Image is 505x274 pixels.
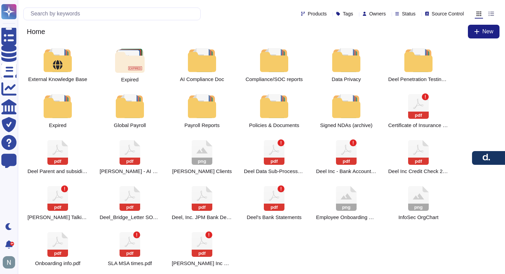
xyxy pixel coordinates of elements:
span: Owners [369,11,386,16]
span: w9_-_2024.pdf [172,260,232,266]
span: Deel_Bridge_Letter SOC 1 - 30_June_2025.pdf [100,214,160,220]
button: New [468,25,500,38]
input: Search by keywords [27,8,200,20]
span: Products [308,11,327,16]
span: Status [402,11,416,16]
span: Expired [49,122,67,128]
span: Deel - Organization Chart .pptx.pdf [27,168,88,174]
span: Deel Inc Credit Check 2025.pdf [388,168,449,174]
span: Onboarding info.pdf [35,260,80,266]
span: COI Deel Inc 2025.pdf [388,122,449,128]
span: Deel, Inc. 663168380 ACH & Wire Transaction Routing Instructions.pdf [172,214,232,220]
button: user [1,255,20,270]
span: Employee Onboarding action:owner.png [316,214,377,220]
span: New [482,29,493,34]
span: Source Control [432,11,464,16]
span: Deel Inc - Bank Account Confirmation.pdf [316,168,377,174]
span: Deel Data Sub-Processors_LIVE.pdf [244,168,304,174]
span: Tags [343,11,353,16]
span: Policies & Documents [249,122,299,128]
img: folder [115,49,144,73]
span: Expired [121,77,139,82]
span: Payroll Reports [184,122,220,128]
span: Deel Penetration Testing Attestation Letter [388,76,449,82]
span: Home [23,26,48,37]
span: Deel's accounts used for client pay-ins in different countries.pdf [247,214,302,220]
span: InfoSec Team Org Chart.png [399,214,439,220]
span: Signed NDAs (archive) [320,122,373,128]
span: SLA MSA times.pdf [108,260,152,266]
span: Data Privacy [332,76,361,82]
div: 9+ [10,242,14,246]
span: AI Compliance Doc [180,76,224,82]
span: Compliance/SOC reports [246,76,303,82]
img: user [3,256,15,269]
span: Deel PR Talking Points.pdf [27,214,88,220]
span: Global Payroll [114,122,146,128]
span: Deel Clients.png [172,168,232,174]
span: DEEL AI - AI Governance and Compliance Documentation (4).pdf [100,168,160,174]
span: External Knowledge Base [28,76,87,82]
